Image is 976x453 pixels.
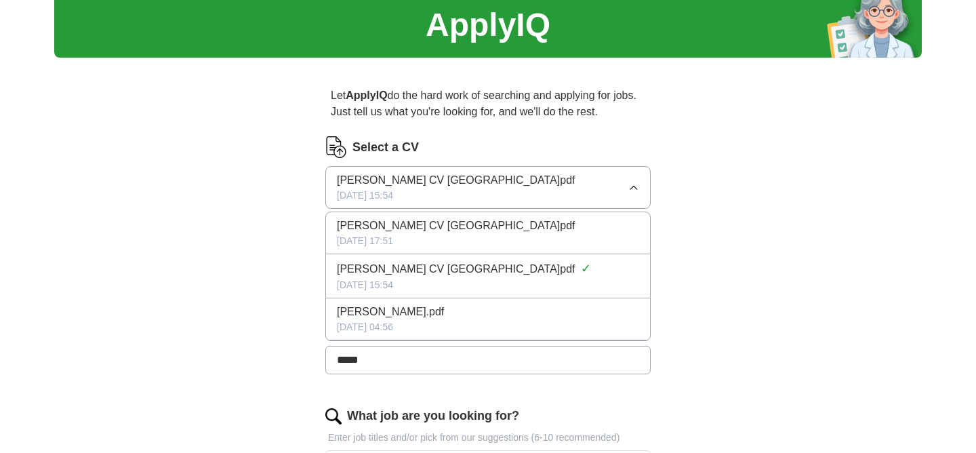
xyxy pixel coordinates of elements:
div: [DATE] 15:54 [337,278,639,292]
span: [PERSON_NAME] CV [GEOGRAPHIC_DATA]pdf [337,172,575,189]
p: Enter job titles and/or pick from our suggestions (6-10 recommended) [325,431,651,445]
span: [PERSON_NAME] CV [GEOGRAPHIC_DATA]pdf [337,218,575,234]
h1: ApplyIQ [426,1,550,50]
span: [PERSON_NAME] CV [GEOGRAPHIC_DATA]pdf [337,261,575,277]
img: CV Icon [325,136,347,158]
button: [PERSON_NAME] CV [GEOGRAPHIC_DATA]pdf[DATE] 15:54 [325,166,651,209]
span: [DATE] 15:54 [337,189,393,203]
strong: ApplyIQ [346,90,387,101]
label: Select a CV [352,138,419,157]
div: [DATE] 17:51 [337,234,639,248]
span: [PERSON_NAME].pdf [337,304,444,320]
div: [DATE] 04:56 [337,320,639,334]
span: ✓ [581,260,591,278]
img: search.png [325,408,342,425]
p: Let do the hard work of searching and applying for jobs. Just tell us what you're looking for, an... [325,82,651,125]
label: What job are you looking for? [347,407,519,425]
